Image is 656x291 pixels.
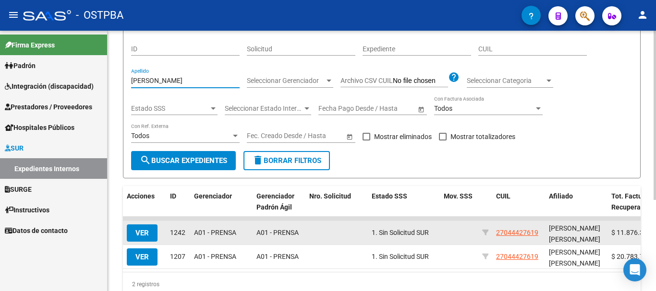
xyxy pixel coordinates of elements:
[496,253,538,260] span: 27044427619
[309,192,351,200] span: Nro. Solicitud
[131,132,149,140] span: Todos
[492,186,545,218] datatable-header-cell: CUIL
[5,102,92,112] span: Prestadores / Proveedores
[496,229,538,236] span: 27044427619
[135,253,149,261] span: VER
[549,224,600,243] span: [PERSON_NAME] [PERSON_NAME]
[170,192,176,200] span: ID
[256,253,299,260] span: A01 - PRENSA
[5,184,32,195] span: SURGE
[127,192,155,200] span: Acciones
[252,156,321,165] span: Borrar Filtros
[243,151,330,170] button: Borrar Filtros
[123,186,166,218] datatable-header-cell: Acciones
[170,229,185,236] span: 1242
[368,186,440,218] datatable-header-cell: Estado SSS
[5,205,49,215] span: Instructivos
[256,192,294,211] span: Gerenciador Padrón Ágil
[623,258,646,281] div: Open Intercom Messenger
[194,229,236,236] span: A01 - PRENSA
[450,131,515,142] span: Mostrar totalizadores
[5,225,68,236] span: Datos de contacto
[318,105,348,113] input: Start date
[140,156,227,165] span: Buscar Expedientes
[194,253,236,260] span: A01 - PRENSA
[372,229,429,236] span: 1. Sin Solicitud SUR
[256,229,299,236] span: A01 - PRENSA
[252,154,264,166] mat-icon: delete
[444,192,473,200] span: Mov. SSS
[5,60,36,71] span: Padrón
[448,71,460,83] mat-icon: help
[135,229,149,237] span: VER
[496,192,510,200] span: CUIL
[5,81,94,92] span: Integración (discapacidad)
[247,132,277,140] input: Start date
[356,105,403,113] input: End date
[194,192,232,200] span: Gerenciador
[416,104,426,114] button: Open calendar
[247,77,325,85] span: Seleccionar Gerenciador
[440,186,478,218] datatable-header-cell: Mov. SSS
[305,186,368,218] datatable-header-cell: Nro. Solicitud
[372,192,407,200] span: Estado SSS
[253,186,305,218] datatable-header-cell: Gerenciador Padrón Ágil
[5,40,55,50] span: Firma Express
[467,77,545,85] span: Seleccionar Categoria
[285,132,332,140] input: End date
[127,224,158,242] button: VER
[190,186,253,218] datatable-header-cell: Gerenciador
[76,5,123,26] span: - OSTPBA
[637,9,648,21] mat-icon: person
[545,186,607,218] datatable-header-cell: Afiliado
[434,105,452,112] span: Todos
[127,248,158,266] button: VER
[549,192,573,200] span: Afiliado
[166,186,190,218] datatable-header-cell: ID
[374,131,432,142] span: Mostrar eliminados
[140,154,151,166] mat-icon: search
[340,77,393,84] span: Archivo CSV CUIL
[8,9,19,21] mat-icon: menu
[372,253,429,260] span: 1. Sin Solicitud SUR
[131,105,209,113] span: Estado SSS
[5,143,24,153] span: SUR
[170,253,185,260] span: 1207
[344,131,354,141] button: Open calendar
[5,122,74,133] span: Hospitales Públicos
[225,105,303,113] span: Seleccionar Estado Interno
[393,77,448,85] input: Archivo CSV CUIL
[549,248,600,267] span: [PERSON_NAME] [PERSON_NAME]
[611,192,654,211] span: Tot. Facturas Recuperables
[131,151,236,170] button: Buscar Expedientes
